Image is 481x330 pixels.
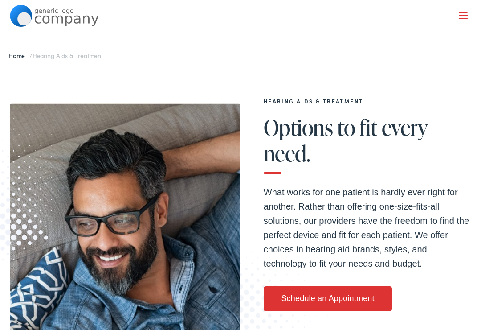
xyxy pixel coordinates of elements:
a: Home [8,51,29,60]
span: need. [264,141,310,165]
p: What works for one patient is hardly ever right for another. Rather than offering one-size-fits-a... [264,185,472,271]
h2: Hearing Aids & Treatment [264,98,472,104]
span: Options [264,115,333,139]
span: to [337,115,355,139]
a: Schedule an Appointment [264,286,392,311]
span: every [382,115,428,139]
span: Hearing Aids & Treatment [33,51,103,60]
span: fit [359,115,378,139]
a: What We Offer [16,36,472,63]
span: / [8,51,103,60]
